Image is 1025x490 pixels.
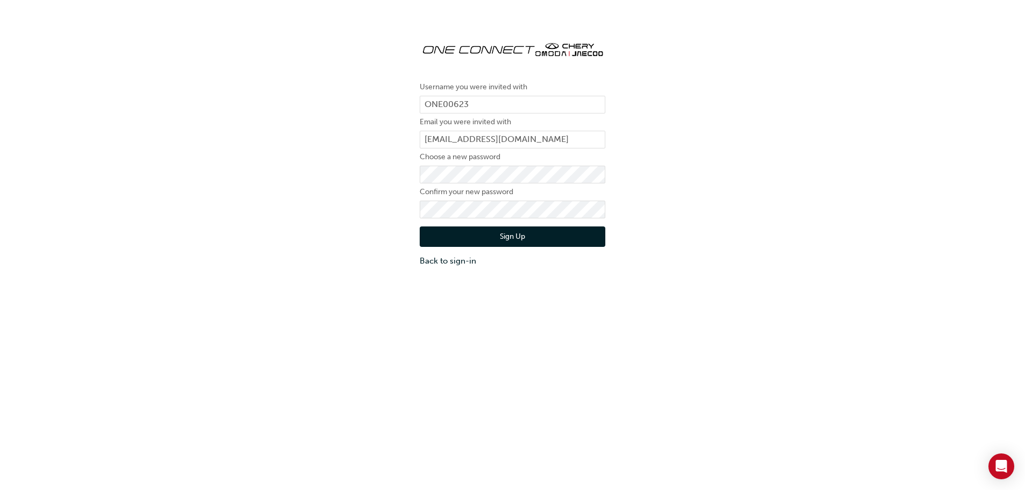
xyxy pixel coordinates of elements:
label: Username you were invited with [420,81,605,94]
button: Sign Up [420,226,605,247]
label: Choose a new password [420,151,605,164]
label: Confirm your new password [420,186,605,198]
a: Back to sign-in [420,255,605,267]
img: oneconnect [420,32,605,65]
div: Open Intercom Messenger [988,453,1014,479]
label: Email you were invited with [420,116,605,129]
input: Username [420,96,605,114]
